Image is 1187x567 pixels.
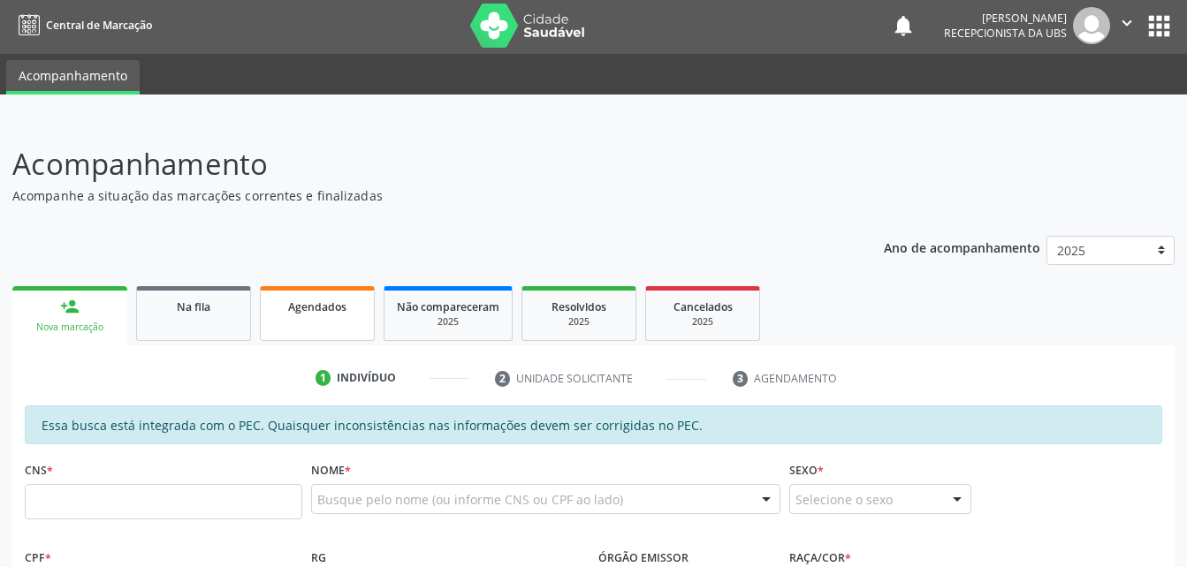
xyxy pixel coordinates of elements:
button: notifications [891,13,916,38]
div: Nova marcação [25,321,115,334]
label: CNS [25,457,53,484]
span: Central de Marcação [46,18,152,33]
div: Indivíduo [337,370,396,386]
i:  [1117,13,1137,33]
div: [PERSON_NAME] [944,11,1067,26]
p: Ano de acompanhamento [884,236,1040,258]
span: Selecione o sexo [795,490,893,509]
div: 2025 [658,315,747,329]
span: Busque pelo nome (ou informe CNS ou CPF ao lado) [317,490,623,509]
button:  [1110,7,1144,44]
a: Central de Marcação [12,11,152,40]
span: Recepcionista da UBS [944,26,1067,41]
div: Essa busca está integrada com o PEC. Quaisquer inconsistências nas informações devem ser corrigid... [25,405,1162,444]
span: Na fila [177,299,210,314]
button: apps [1144,11,1175,42]
label: Nome [311,457,351,484]
p: Acompanhamento [12,142,826,186]
div: 2025 [397,315,499,329]
span: Cancelados [673,299,733,314]
label: Sexo [789,457,824,484]
div: 2025 [535,315,623,329]
p: Acompanhe a situação das marcações correntes e finalizadas [12,186,826,205]
div: 1 [316,370,331,386]
div: person_add [60,297,80,316]
img: img [1073,7,1110,44]
span: Resolvidos [552,299,606,314]
span: Não compareceram [397,299,499,314]
span: Agendados [288,299,346,314]
a: Acompanhamento [6,60,140,94]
